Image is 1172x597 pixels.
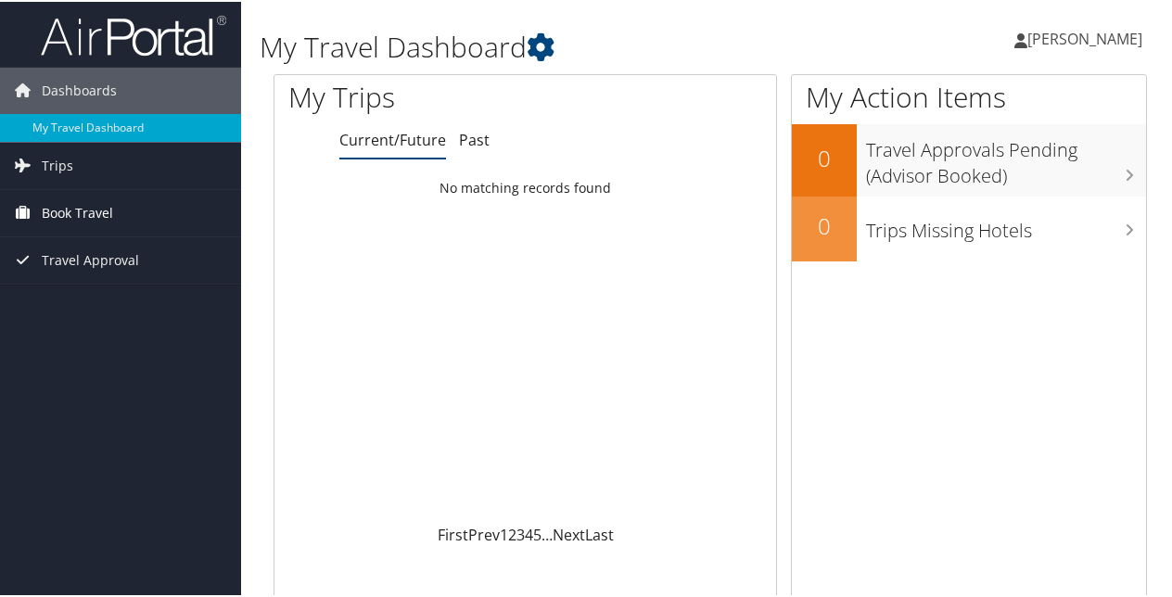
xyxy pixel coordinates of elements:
[438,523,468,543] a: First
[792,122,1146,194] a: 0Travel Approvals Pending (Advisor Booked)
[42,235,139,282] span: Travel Approval
[42,188,113,235] span: Book Travel
[41,12,226,56] img: airportal-logo.png
[866,207,1146,242] h3: Trips Missing Hotels
[260,26,860,65] h1: My Travel Dashboard
[866,126,1146,187] h3: Travel Approvals Pending (Advisor Booked)
[533,523,541,543] a: 5
[792,141,857,172] h2: 0
[339,128,446,148] a: Current/Future
[288,76,554,115] h1: My Trips
[585,523,614,543] a: Last
[274,170,776,203] td: No matching records found
[792,76,1146,115] h1: My Action Items
[508,523,516,543] a: 2
[42,66,117,112] span: Dashboards
[1014,9,1161,65] a: [PERSON_NAME]
[525,523,533,543] a: 4
[792,195,1146,260] a: 0Trips Missing Hotels
[42,141,73,187] span: Trips
[468,523,500,543] a: Prev
[459,128,490,148] a: Past
[541,523,553,543] span: …
[516,523,525,543] a: 3
[1027,27,1142,47] span: [PERSON_NAME]
[792,209,857,240] h2: 0
[500,523,508,543] a: 1
[553,523,585,543] a: Next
